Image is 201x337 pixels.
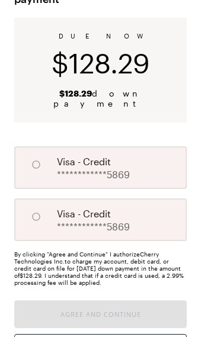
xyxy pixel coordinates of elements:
[57,207,111,221] span: visa - credit
[59,88,92,98] b: $128.29
[57,155,111,169] span: visa - credit
[59,32,142,40] span: DUE NOW
[14,251,187,286] div: By clicking "Agree and Continue" I authorize Cherry Technologies Inc. to charge my account, debit...
[14,300,187,328] button: Agree and Continue
[28,88,173,108] span: down payment
[52,47,150,79] span: $128.29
